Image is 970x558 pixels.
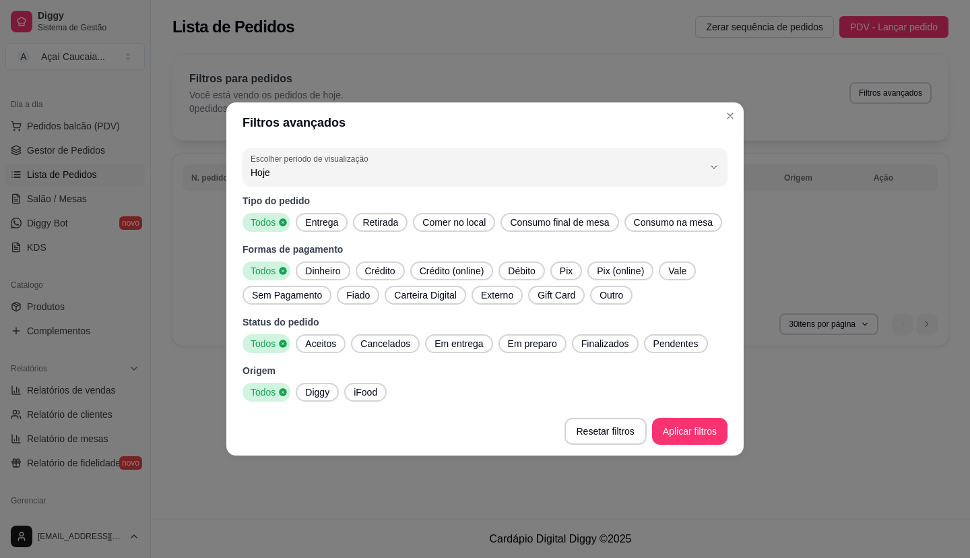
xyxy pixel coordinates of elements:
button: Sem Pagamento [243,286,331,305]
span: Pix (online) [591,264,649,278]
button: Todos [243,261,290,280]
button: Aceitos [296,334,346,353]
button: Consumo final de mesa [500,213,618,232]
span: iFood [348,385,383,399]
span: Hoje [251,166,703,179]
span: Em preparo [503,337,562,350]
span: Fiado [341,288,375,302]
span: Gift Card [532,288,581,302]
button: Consumo na mesa [624,213,723,232]
p: Origem [243,364,727,377]
button: Em entrega [425,334,492,353]
button: Retirada [353,213,408,232]
span: Outro [594,288,628,302]
span: Pendentes [648,337,704,350]
button: Fiado [337,286,379,305]
button: Pix (online) [587,261,653,280]
span: Todos [245,337,278,350]
button: Externo [472,286,523,305]
span: Aceitos [300,337,342,350]
label: Escolher período de visualização [251,153,373,164]
span: Finalizados [576,337,635,350]
button: iFood [344,383,387,402]
button: Gift Card [528,286,585,305]
p: Formas de pagamento [243,243,727,256]
span: Retirada [357,216,403,229]
button: Resetar filtros [564,418,647,445]
span: Cancelados [355,337,416,350]
span: Entrega [300,216,344,229]
button: Outro [590,286,633,305]
header: Filtros avançados [226,102,744,143]
span: Externo [476,288,519,302]
button: Pendentes [644,334,708,353]
span: Débito [503,264,540,278]
button: Finalizados [572,334,639,353]
button: Dinheiro [296,261,350,280]
span: Consumo na mesa [628,216,719,229]
button: Escolher período de visualizaçãoHoje [243,148,727,186]
span: Consumo final de mesa [505,216,614,229]
button: Todos [243,213,290,232]
span: Todos [245,216,278,229]
button: Entrega [296,213,348,232]
p: Status do pedido [243,315,727,329]
span: Em entrega [429,337,488,350]
button: Diggy [296,383,339,402]
button: Comer no local [413,213,495,232]
span: Pix [554,264,578,278]
span: Carteira Digital [389,288,462,302]
button: Carteira Digital [385,286,466,305]
span: Todos [245,264,278,278]
button: Pix [550,261,582,280]
button: Crédito [356,261,405,280]
span: Sem Pagamento [247,288,327,302]
span: Crédito [360,264,401,278]
button: Todos [243,383,290,402]
button: Cancelados [351,334,420,353]
button: Close [719,105,741,127]
span: Diggy [300,385,335,399]
button: Aplicar filtros [652,418,727,445]
span: Vale [663,264,692,278]
button: Todos [243,334,290,353]
span: Crédito (online) [414,264,490,278]
p: Tipo do pedido [243,194,727,208]
span: Todos [245,385,278,399]
button: Vale [659,261,696,280]
button: Débito [498,261,544,280]
span: Comer no local [417,216,491,229]
span: Dinheiro [300,264,346,278]
button: Em preparo [498,334,567,353]
button: Crédito (online) [410,261,494,280]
